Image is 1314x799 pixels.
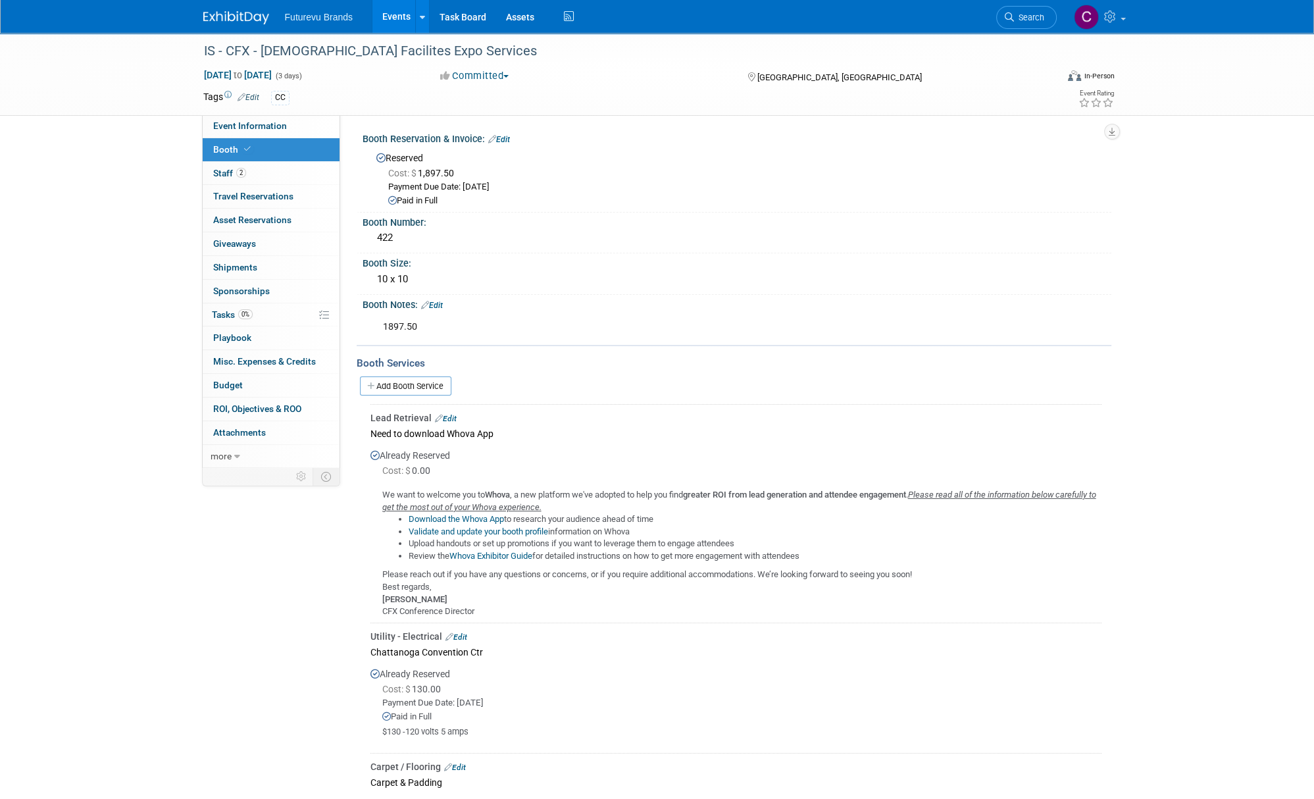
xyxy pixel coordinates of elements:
[363,253,1111,270] div: Booth Size:
[244,145,251,153] i: Booth reservation complete
[1078,90,1113,97] div: Event Rating
[203,69,272,81] span: [DATE] [DATE]
[979,68,1115,88] div: Event Format
[449,551,532,561] a: Whova Exhibitor Guide
[683,490,906,500] b: greater ROI from lead generation and attendee engagement
[445,632,467,642] a: Edit
[213,286,270,296] span: Sponsorships
[199,39,1037,63] div: IS - CFX - [DEMOGRAPHIC_DATA] Facilites Expo Services
[213,332,251,343] span: Playbook
[388,168,459,178] span: 1,897.50
[232,70,244,80] span: to
[388,195,1101,207] div: Paid in Full
[370,630,1101,643] div: Utility - Electrical
[370,425,1101,442] div: Need to download Whova App
[211,451,232,461] span: more
[1083,71,1114,81] div: In-Person
[203,11,269,24] img: ExhibitDay
[213,144,253,155] span: Booth
[382,684,412,694] span: Cost: $
[1074,5,1099,30] img: CHERYL CLOWES
[382,727,1101,738] div: $130 -120 volts 5 amps
[203,326,340,349] a: Playbook
[372,228,1101,248] div: 422
[203,162,340,185] a: Staff2
[409,514,504,524] a: Download the Whova App
[363,213,1111,229] div: Booth Number:
[372,269,1101,290] div: 10 x 10
[421,301,443,310] a: Edit
[382,684,446,694] span: 130.00
[360,376,451,396] a: Add Booth Service
[409,538,1101,550] li: Upload handouts or set up promotions if you want to leverage them to engage attendees
[203,350,340,373] a: Misc. Expenses & Credits
[213,238,256,249] span: Giveaways
[290,468,313,485] td: Personalize Event Tab Strip
[271,91,290,105] div: CC
[382,711,1101,723] div: Paid in Full
[363,129,1111,146] div: Booth Reservation & Invoice:
[238,309,253,319] span: 0%
[488,135,510,144] a: Edit
[1014,13,1044,22] span: Search
[213,380,243,390] span: Budget
[382,465,436,476] span: 0.00
[203,115,340,138] a: Event Information
[363,295,1111,312] div: Booth Notes:
[203,138,340,161] a: Booth
[409,526,1101,538] li: information on Whova
[203,209,340,232] a: Asset Reservations
[485,490,510,500] b: Whova
[213,168,246,178] span: Staff
[203,303,340,326] a: Tasks0%
[382,490,1096,512] u: Please read all of the information below carefully to get the most out of your Whova experience.
[370,478,1101,618] div: We want to welcome you to , a new platform we've adopted to help you find . Please reach out if y...
[370,773,1101,791] div: Carpet & Padding
[370,411,1101,425] div: Lead Retrieval
[203,185,340,208] a: Travel Reservations
[203,445,340,468] a: more
[236,168,246,178] span: 2
[436,69,514,83] button: Committed
[203,398,340,421] a: ROI, Objectives & ROO
[203,374,340,397] a: Budget
[203,232,340,255] a: Giveaways
[213,403,301,414] span: ROI, Objectives & ROO
[213,215,291,225] span: Asset Reservations
[203,280,340,303] a: Sponsorships
[274,72,302,80] span: (3 days)
[370,643,1101,661] div: Chattanoga Convention Ctr
[444,763,466,772] a: Edit
[435,414,457,423] a: Edit
[382,594,447,604] b: [PERSON_NAME]
[203,256,340,279] a: Shipments
[374,314,967,340] div: 1897.50
[213,120,287,131] span: Event Information
[409,513,1101,526] li: to research your audience ahead of time
[1068,70,1081,81] img: Format-Inperson.png
[357,356,1111,371] div: Booth Services
[388,168,418,178] span: Cost: $
[285,12,353,22] span: Futurevu Brands
[370,442,1101,618] div: Already Reserved
[382,465,412,476] span: Cost: $
[212,309,253,320] span: Tasks
[313,468,340,485] td: Toggle Event Tabs
[203,90,259,105] td: Tags
[382,697,1101,709] div: Payment Due Date: [DATE]
[370,760,1101,773] div: Carpet / Flooring
[996,6,1057,29] a: Search
[388,181,1101,193] div: Payment Due Date: [DATE]
[409,550,1101,563] li: Review the for detailed instructions on how to get more engagement with attendees
[213,262,257,272] span: Shipments
[372,148,1101,207] div: Reserved
[213,191,293,201] span: Travel Reservations
[213,356,316,367] span: Misc. Expenses & Credits
[409,527,548,536] a: Validate and update your booth profile
[238,93,259,102] a: Edit
[757,72,922,82] span: [GEOGRAPHIC_DATA], [GEOGRAPHIC_DATA]
[370,661,1101,748] div: Already Reserved
[203,421,340,444] a: Attachments
[213,427,266,438] span: Attachments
